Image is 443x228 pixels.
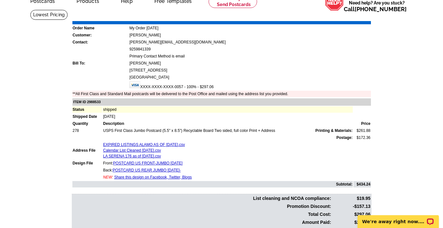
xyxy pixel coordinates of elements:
[355,6,407,12] a: [PHONE_NUMBER]
[72,98,371,106] td: ITEM ID 2988533
[72,32,129,38] td: Customer:
[103,160,353,166] td: Front:
[353,181,371,187] td: $434.24
[332,211,371,218] td: $297.06
[353,208,443,228] iframe: LiveChat chat widget
[129,39,371,45] td: [PERSON_NAME][EMAIL_ADDRESS][DOMAIN_NAME]
[72,160,102,166] td: Design File
[315,128,353,133] span: Printing & Materials:
[72,25,129,31] td: Order Name
[103,175,113,179] span: NEW:
[113,161,183,165] a: POSTCARD US FRONT-JUMBO [DATE]
[129,46,371,52] td: 9259841339
[72,60,129,66] td: Bill To:
[103,167,353,173] td: Back:
[72,127,102,134] td: 278
[353,127,371,134] td: $261.88
[72,219,332,226] td: Amount Paid:
[129,67,371,73] td: [STREET_ADDRESS]
[353,134,371,141] td: $172.36
[72,39,129,45] td: Contact:
[332,203,371,210] td: -$157.13
[72,91,371,97] td: **All First Class and Standard Mail postcards will be delivered to the Post Office and mailed usi...
[72,211,332,218] td: Total Cost:
[332,219,371,226] td: $297.06
[344,6,407,12] span: Call
[72,203,332,210] td: Promotion Discount:
[103,148,161,153] a: Calendar List Cleaned [DATE].csv
[103,154,161,158] a: LA SERENA 176 as of [DATE].csv
[129,53,371,59] td: Primary Contact Method is email
[129,25,371,31] td: My Order [DATE]
[72,106,102,113] td: Status
[129,81,371,90] td: XXXX-XXXX-XXXX-0057 - 100% - $297.06
[72,141,102,159] td: Address File
[113,168,181,172] a: POSTCARD US REAR JUMBO [DATE]-
[129,74,371,80] td: [GEOGRAPHIC_DATA]
[72,181,353,187] td: Subtotal:
[103,106,353,113] td: shipped
[103,142,185,147] a: EXPIRED LISTINGS ALAMO AS OF [DATE].csv
[129,60,371,66] td: [PERSON_NAME]
[72,113,102,120] td: Shipped Date
[103,127,353,134] td: USPS First Class Jumbo Postcard (5.5" x 8.5") Recyclable Board Two sided, full color Print + Address
[103,120,353,127] td: Description
[72,195,332,202] td: List cleaning and NCOA compliance:
[129,81,140,88] img: visa.gif
[103,113,353,120] td: [DATE]
[72,120,102,127] td: Quantity
[332,195,371,202] td: $19.95
[353,120,371,127] td: Price
[114,175,192,179] a: Share this design on Facebook, Twitter, Blogs
[129,32,371,38] td: [PERSON_NAME]
[336,135,353,140] strong: Postage:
